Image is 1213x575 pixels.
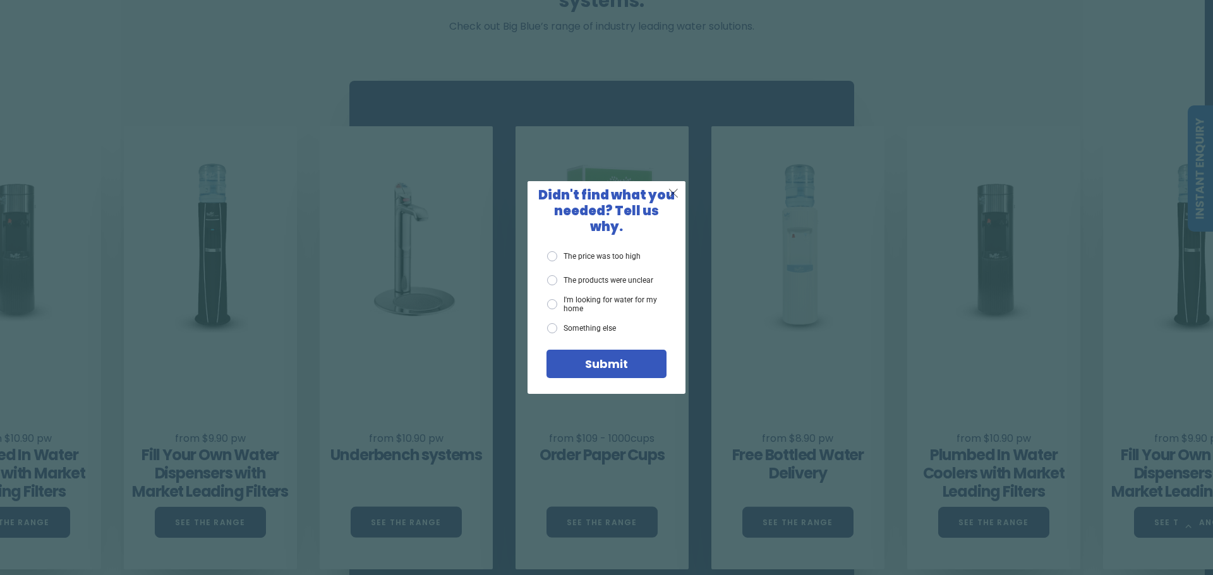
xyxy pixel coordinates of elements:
[547,251,641,261] label: The price was too high
[668,185,679,201] span: X
[1130,492,1195,557] iframe: Chatbot
[547,295,667,314] label: I'm looking for water for my home
[585,356,628,372] span: Submit
[547,323,616,333] label: Something else
[547,275,653,285] label: The products were unclear
[538,186,675,235] span: Didn't find what you needed? Tell us why.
